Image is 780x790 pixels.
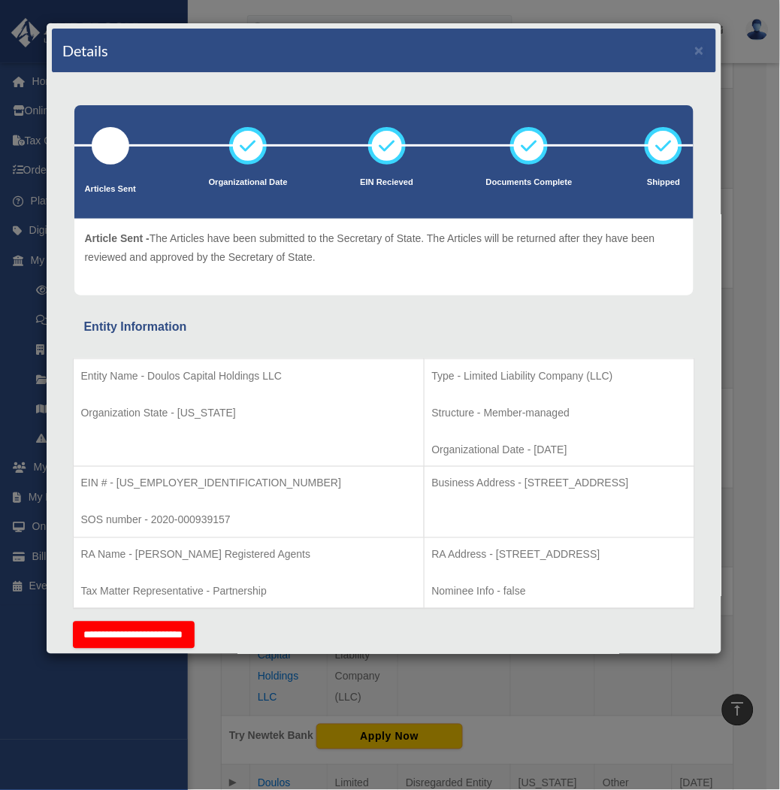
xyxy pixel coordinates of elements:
[432,546,687,565] p: RA Address - [STREET_ADDRESS]
[432,404,687,422] p: Structure - Member-managed
[85,232,150,244] span: Article Sent -
[695,42,705,58] button: ×
[81,404,416,422] p: Organization State - [US_STATE]
[432,583,687,601] p: Nominee Info - false
[645,175,682,190] p: Shipped
[209,175,288,190] p: Organizational Date
[85,229,683,266] p: The Articles have been submitted to the Secretary of State. The Articles will be returned after t...
[63,40,109,61] h4: Details
[81,583,416,601] p: Tax Matter Representative - Partnership
[81,546,416,565] p: RA Name - [PERSON_NAME] Registered Agents
[432,440,687,459] p: Organizational Date - [DATE]
[432,367,687,386] p: Type - Limited Liability Company (LLC)
[81,474,416,493] p: EIN # - [US_EMPLOYER_IDENTIFICATION_NUMBER]
[84,316,684,337] div: Entity Information
[81,511,416,530] p: SOS number - 2020-000939157
[432,474,687,493] p: Business Address - [STREET_ADDRESS]
[486,175,573,190] p: Documents Complete
[81,367,416,386] p: Entity Name - Doulos Capital Holdings LLC
[360,175,413,190] p: EIN Recieved
[85,182,136,197] p: Articles Sent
